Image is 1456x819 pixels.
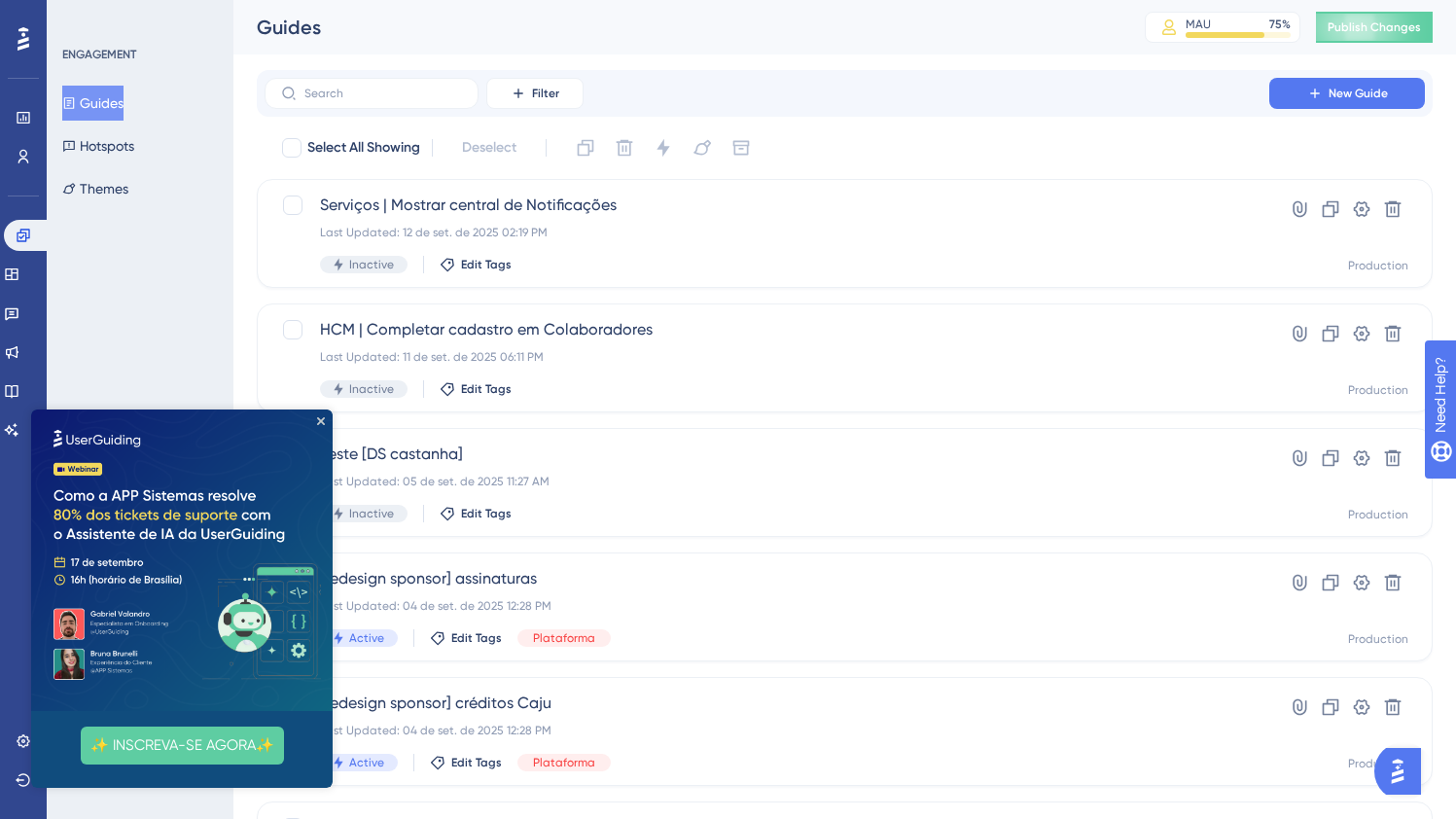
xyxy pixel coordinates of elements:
span: HCM | Completar cadastro em Colaboradores [320,318,1214,341]
input: Search [304,87,462,100]
iframe: UserGuiding AI Assistant Launcher [1374,742,1433,801]
button: Deselect [444,130,534,165]
span: Plataforma [533,630,595,646]
span: Inactive [349,257,394,272]
div: 75 % [1269,17,1291,32]
span: Edit Tags [461,381,512,397]
div: Last Updated: 11 de set. de 2025 06:11 PM [320,349,1214,365]
button: Edit Tags [440,381,512,397]
button: Themes [62,171,128,206]
span: Need Help? [46,5,122,28]
button: Guides [62,86,124,121]
div: Production [1348,756,1408,771]
span: Publish Changes [1328,19,1421,35]
span: [redesign sponsor] assinaturas [320,567,1214,590]
button: Edit Tags [430,630,502,646]
span: Active [349,755,384,770]
div: Last Updated: 04 de set. de 2025 12:28 PM [320,723,1214,738]
span: Active [349,630,384,646]
button: Edit Tags [430,755,502,770]
button: Hotspots [62,128,134,163]
div: MAU [1186,17,1211,32]
div: Close Preview [286,8,294,16]
div: Last Updated: 04 de set. de 2025 12:28 PM [320,598,1214,614]
button: Edit Tags [440,257,512,272]
button: Edit Tags [440,506,512,521]
button: ✨ INSCREVA-SE AGORA✨ [50,317,253,355]
div: Production [1348,631,1408,647]
div: Last Updated: 05 de set. de 2025 11:27 AM [320,474,1214,489]
span: Inactive [349,506,394,521]
span: Edit Tags [451,630,502,646]
span: Edit Tags [461,257,512,272]
div: Last Updated: 12 de set. de 2025 02:19 PM [320,225,1214,240]
span: Serviços | Mostrar central de Notificações [320,194,1214,217]
span: Inactive [349,381,394,397]
span: Edit Tags [461,506,512,521]
button: New Guide [1269,78,1425,109]
div: ENGAGEMENT [62,47,136,62]
div: Production [1348,382,1408,398]
div: Production [1348,258,1408,273]
button: Filter [486,78,584,109]
div: Guides [257,14,1096,41]
span: [redesign sponsor] créditos Caju [320,692,1214,715]
span: Deselect [462,136,516,160]
span: Select All Showing [307,136,420,160]
span: Teste [DS castanha] [320,443,1214,466]
span: Plataforma [533,755,595,770]
span: Edit Tags [451,755,502,770]
div: Production [1348,507,1408,522]
span: Filter [532,86,559,101]
span: New Guide [1329,86,1388,101]
button: Publish Changes [1316,12,1433,43]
